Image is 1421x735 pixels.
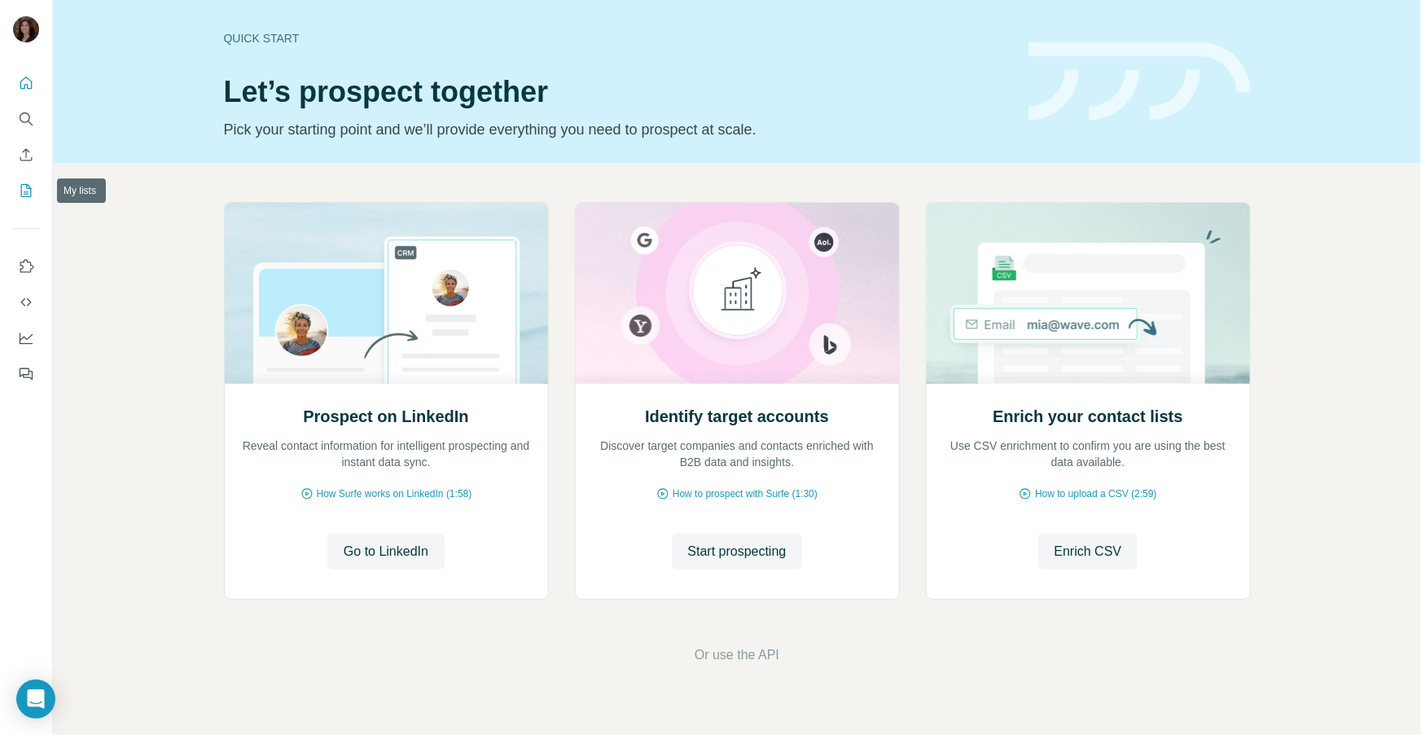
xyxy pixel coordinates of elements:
[13,359,39,389] button: Feedback
[1038,534,1138,570] button: Enrich CSV
[13,140,39,169] button: Enrich CSV
[926,203,1251,384] img: Enrich your contact lists
[224,30,1009,46] div: Quick start
[224,118,1009,141] p: Pick your starting point and we’ll provide everything you need to prospect at scale.
[327,534,445,570] button: Go to LinkedIn
[993,405,1182,428] h2: Enrich your contact lists
[13,16,39,42] img: Avatar
[13,68,39,98] button: Quick start
[344,542,428,561] span: Go to LinkedIn
[673,486,818,501] span: How to prospect with Surfe (1:30)
[13,104,39,134] button: Search
[224,203,549,384] img: Prospect on LinkedIn
[13,323,39,353] button: Dashboard
[317,486,472,501] span: How Surfe works on LinkedIn (1:58)
[592,438,883,470] p: Discover target companies and contacts enriched with B2B data and insights.
[224,76,1009,108] h1: Let’s prospect together
[303,405,468,428] h2: Prospect on LinkedIn
[13,176,39,205] button: My lists
[241,438,532,470] p: Reveal contact information for intelligent prospecting and instant data sync.
[575,203,900,384] img: Identify target accounts
[16,680,55,719] div: Open Intercom Messenger
[1028,42,1251,121] img: banner
[13,288,39,317] button: Use Surfe API
[695,645,779,665] button: Or use the API
[672,534,803,570] button: Start prospecting
[13,252,39,281] button: Use Surfe on LinkedIn
[943,438,1234,470] p: Use CSV enrichment to confirm you are using the best data available.
[645,405,829,428] h2: Identify target accounts
[688,542,787,561] span: Start prospecting
[1055,542,1122,561] span: Enrich CSV
[1035,486,1156,501] span: How to upload a CSV (2:59)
